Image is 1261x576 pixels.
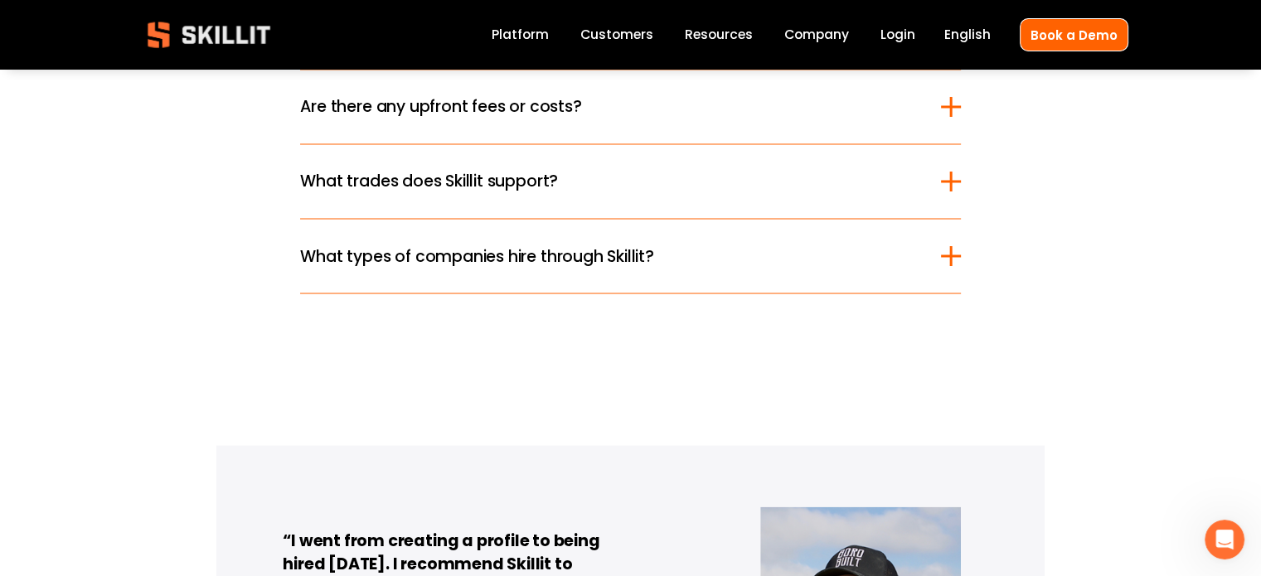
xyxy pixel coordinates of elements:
[685,25,753,44] span: Resources
[300,144,960,218] button: What trades does Skillit support?
[685,24,753,46] a: folder dropdown
[580,24,653,46] a: Customers
[1205,520,1244,559] iframe: Intercom live chat
[300,169,940,193] span: What trades does Skillit support?
[133,10,284,60] img: Skillit
[1020,18,1128,51] a: Book a Demo
[300,219,960,293] button: What types of companies hire through Skillit?
[944,24,991,46] div: language picker
[300,70,960,143] button: Are there any upfront fees or costs?
[784,24,849,46] a: Company
[300,94,940,119] span: Are there any upfront fees or costs?
[880,24,915,46] a: Login
[300,244,940,268] span: What types of companies hire through Skillit?
[492,24,549,46] a: Platform
[300,20,940,44] span: Which states does Skillit operate in?
[944,25,991,44] span: English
